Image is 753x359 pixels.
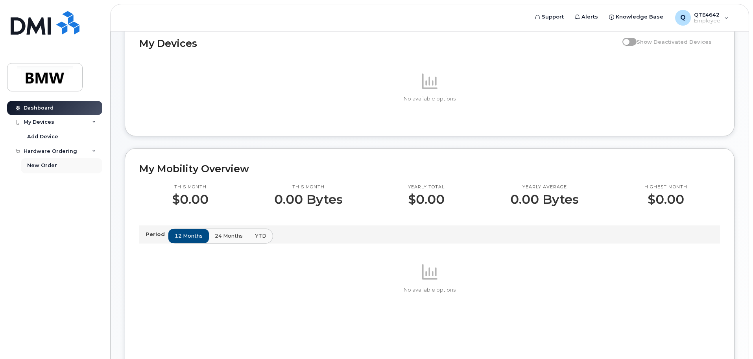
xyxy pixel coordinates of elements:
p: $0.00 [408,192,445,206]
p: This month [172,184,209,190]
iframe: Messenger Launcher [719,325,747,353]
h2: My Mobility Overview [139,163,720,175]
p: Yearly total [408,184,445,190]
span: YTD [255,232,266,240]
span: Support [542,13,564,21]
p: Yearly average [510,184,579,190]
p: $0.00 [644,192,687,206]
span: Q [680,13,686,22]
h2: My Devices [139,37,618,49]
p: Period [146,231,168,238]
p: No available options [139,95,720,102]
span: Knowledge Base [616,13,663,21]
span: Show Deactivated Devices [637,39,712,45]
a: Knowledge Base [604,9,669,25]
span: Alerts [581,13,598,21]
p: No available options [139,286,720,294]
span: 24 months [215,232,243,240]
p: $0.00 [172,192,209,206]
p: Highest month [644,184,687,190]
a: Alerts [569,9,604,25]
a: Support [530,9,569,25]
p: 0.00 Bytes [274,192,343,206]
span: QTE4642 [694,11,720,18]
span: Employee [694,18,720,24]
p: This month [274,184,343,190]
p: 0.00 Bytes [510,192,579,206]
div: QTE4642 [670,10,734,26]
input: Show Deactivated Devices [622,34,629,41]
